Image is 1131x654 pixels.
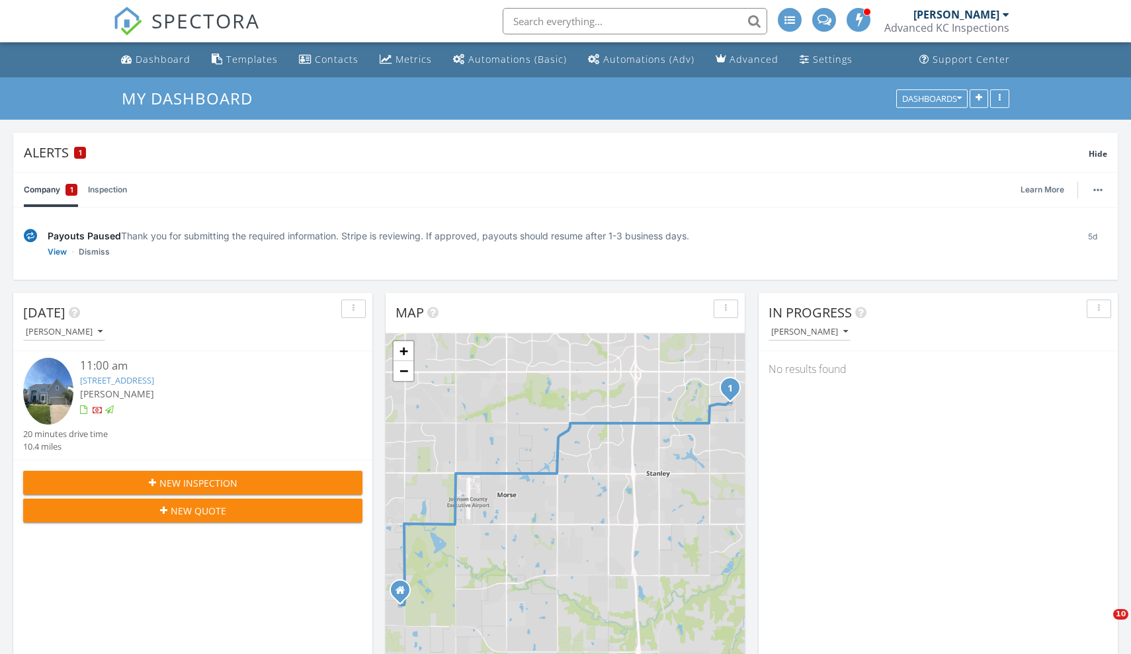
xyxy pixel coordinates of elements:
[394,341,413,361] a: Zoom in
[1093,188,1103,191] img: ellipsis-632cfdd7c38ec3a7d453.svg
[884,21,1009,34] div: Advanced KC Inspections
[113,7,142,36] img: The Best Home Inspection Software - Spectora
[374,48,437,72] a: Metrics
[396,304,424,321] span: Map
[80,388,154,400] span: [PERSON_NAME]
[23,440,108,453] div: 10.4 miles
[813,53,853,65] div: Settings
[583,48,700,72] a: Automations (Advanced)
[448,48,572,72] a: Automations (Basic)
[771,327,848,337] div: [PERSON_NAME]
[23,304,65,321] span: [DATE]
[902,94,962,103] div: Dashboards
[769,304,852,321] span: In Progress
[26,327,103,337] div: [PERSON_NAME]
[79,148,82,157] span: 1
[151,7,260,34] span: SPECTORA
[171,504,226,518] span: New Quote
[136,53,190,65] div: Dashboard
[24,229,37,243] img: under-review-2fe708636b114a7f4b8d.svg
[122,87,264,109] a: My Dashboard
[759,351,1118,387] div: No results found
[603,53,694,65] div: Automations (Adv)
[1086,609,1118,641] iframe: Intercom live chat
[70,183,73,196] span: 1
[24,143,1089,161] div: Alerts
[1113,609,1128,620] span: 10
[23,323,105,341] button: [PERSON_NAME]
[294,48,364,72] a: Contacts
[396,53,432,65] div: Metrics
[933,53,1010,65] div: Support Center
[206,48,283,72] a: Templates
[113,18,260,46] a: SPECTORA
[1077,229,1107,259] div: 5d
[79,245,110,259] a: Dismiss
[913,8,999,21] div: [PERSON_NAME]
[769,323,851,341] button: [PERSON_NAME]
[728,384,733,393] i: 1
[400,590,408,598] div: 15211 W 171st Pl, Olathe KS 6606
[116,48,196,72] a: Dashboard
[794,48,858,72] a: Settings
[80,358,335,374] div: 11:00 am
[23,471,362,495] button: New Inspection
[48,229,1067,243] div: Thank you for submitting the required information. Stripe is reviewing. If approved, payouts shou...
[23,428,108,440] div: 20 minutes drive time
[226,53,278,65] div: Templates
[503,8,767,34] input: Search everything...
[730,388,738,395] div: 14004 Linden St, Overland Park, KS 66224
[730,53,778,65] div: Advanced
[468,53,567,65] div: Automations (Basic)
[80,374,154,386] a: [STREET_ADDRESS]
[1021,183,1072,196] a: Learn More
[48,230,121,241] span: Payouts Paused
[24,173,77,207] a: Company
[23,499,362,522] button: New Quote
[315,53,358,65] div: Contacts
[23,358,73,424] img: 9572155%2Fcover_photos%2FTnZSgxwGAmyPni9k1Vny%2Fsmall.jpg
[88,173,127,207] a: Inspection
[159,476,237,490] span: New Inspection
[914,48,1015,72] a: Support Center
[1089,148,1107,159] span: Hide
[23,358,362,453] a: 11:00 am [STREET_ADDRESS] [PERSON_NAME] 20 minutes drive time 10.4 miles
[394,361,413,381] a: Zoom out
[48,245,67,259] a: View
[896,89,968,108] button: Dashboards
[710,48,784,72] a: Advanced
